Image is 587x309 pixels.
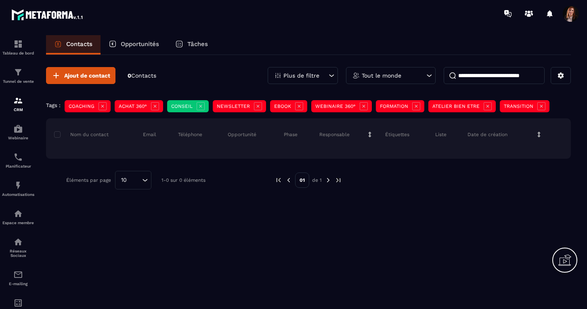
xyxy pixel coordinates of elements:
[319,131,350,138] p: Responsable
[13,237,23,247] img: social-network
[504,103,533,109] p: TRANSITION
[2,231,34,264] a: social-networksocial-networkRéseaux Sociaux
[171,103,193,109] p: CONSEIL
[2,249,34,258] p: Réseaux Sociaux
[2,192,34,197] p: Automatisations
[2,136,34,140] p: Webinaire
[64,71,110,80] span: Ajout de contact
[13,270,23,280] img: email
[468,131,507,138] p: Date de création
[315,103,356,109] p: WEBINAIRE 360°
[130,176,140,185] input: Search for option
[362,73,401,78] p: Tout le monde
[2,146,34,174] a: schedulerschedulerPlanificateur
[2,221,34,225] p: Espace membre
[228,131,256,138] p: Opportunité
[66,177,111,183] p: Éléments par page
[161,177,205,183] p: 1-0 sur 0 éléments
[187,40,208,48] p: Tâches
[2,107,34,112] p: CRM
[119,103,147,109] p: ACHAT 360°
[285,177,292,184] img: prev
[432,103,480,109] p: ATELIER BIEN ETRE
[2,164,34,168] p: Planificateur
[283,73,319,78] p: Plus de filtre
[46,67,115,84] button: Ajout de contact
[118,176,130,185] span: 10
[54,131,109,138] p: Nom du contact
[13,39,23,49] img: formation
[66,40,92,48] p: Contacts
[380,103,408,109] p: FORMATION
[178,131,202,138] p: Téléphone
[2,33,34,61] a: formationformationTableau de bord
[385,131,409,138] p: Étiquettes
[46,102,61,108] p: Tags :
[121,40,159,48] p: Opportunités
[2,282,34,286] p: E-mailing
[13,181,23,190] img: automations
[115,171,151,189] div: Search for option
[13,124,23,134] img: automations
[325,177,332,184] img: next
[435,131,447,138] p: Liste
[2,79,34,84] p: Tunnel de vente
[143,131,156,138] p: Email
[11,7,84,22] img: logo
[13,96,23,105] img: formation
[2,90,34,118] a: formationformationCRM
[274,103,291,109] p: EBOOK
[2,174,34,203] a: automationsautomationsAutomatisations
[101,35,167,55] a: Opportunités
[295,172,309,188] p: 01
[69,103,94,109] p: COACHING
[13,67,23,77] img: formation
[335,177,342,184] img: next
[2,203,34,231] a: automationsautomationsEspace membre
[2,61,34,90] a: formationformationTunnel de vente
[131,72,156,79] span: Contacts
[312,177,322,183] p: de 1
[128,72,156,80] p: 0
[167,35,216,55] a: Tâches
[13,209,23,219] img: automations
[2,51,34,55] p: Tableau de bord
[275,177,282,184] img: prev
[46,35,101,55] a: Contacts
[13,298,23,308] img: accountant
[2,118,34,146] a: automationsautomationsWebinaire
[2,264,34,292] a: emailemailE-mailing
[13,152,23,162] img: scheduler
[217,103,250,109] p: NEWSLETTER
[284,131,298,138] p: Phase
